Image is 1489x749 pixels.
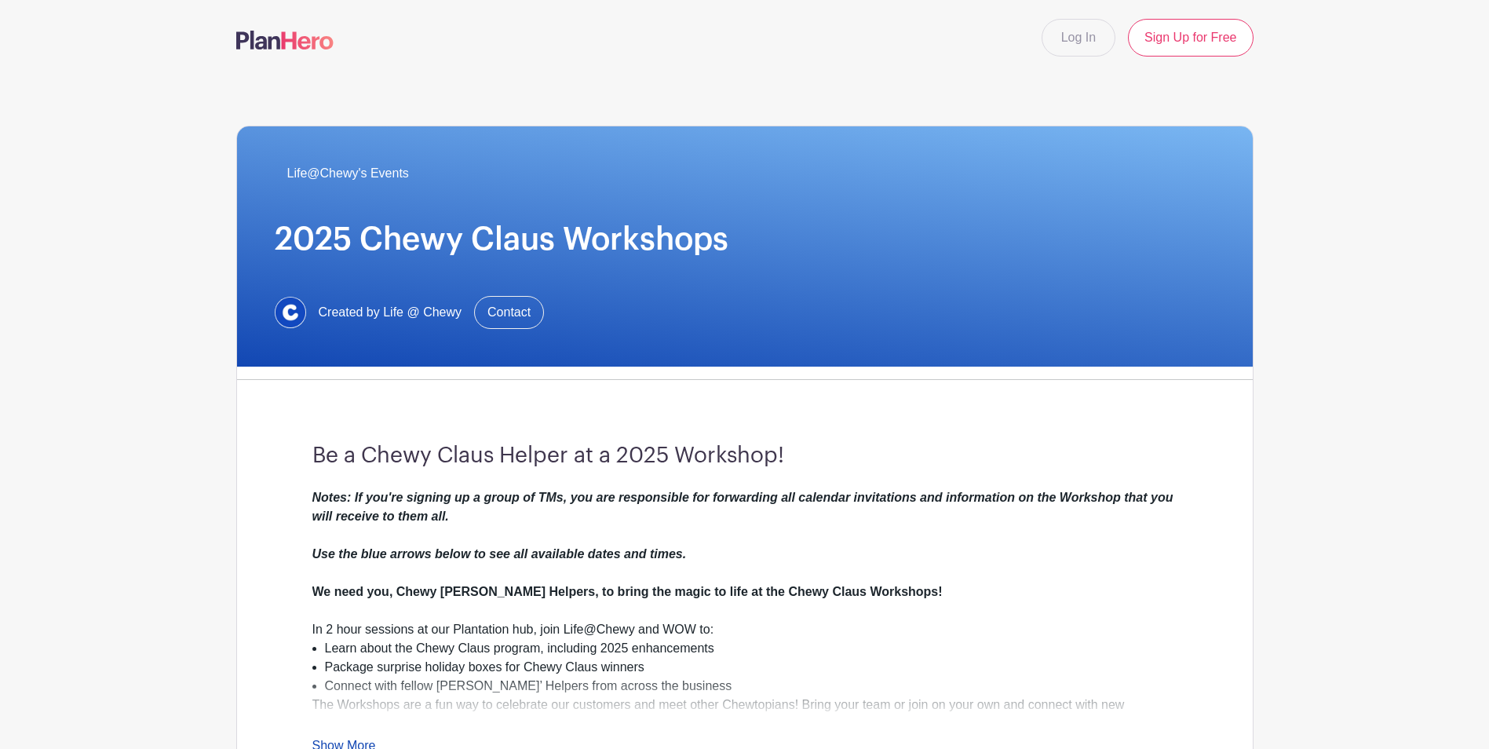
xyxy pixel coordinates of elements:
[474,296,544,329] a: Contact
[312,443,1177,469] h3: Be a Chewy Claus Helper at a 2025 Workshop!
[287,164,409,183] span: Life@Chewy's Events
[312,585,943,598] strong: We need you, Chewy [PERSON_NAME] Helpers, to bring the magic to life at the Chewy Claus Workshops!
[325,677,1177,696] li: Connect with fellow [PERSON_NAME]’ Helpers from across the business
[319,303,462,322] span: Created by Life @ Chewy
[1128,19,1253,57] a: Sign Up for Free
[325,639,1177,658] li: Learn about the Chewy Claus program, including 2025 enhancements
[275,221,1215,258] h1: 2025 Chewy Claus Workshops
[312,491,1173,561] em: Notes: If you're signing up a group of TMs, you are responsible for forwarding all calendar invit...
[1042,19,1115,57] a: Log In
[312,620,1177,639] div: In 2 hour sessions at our Plantation hub, join Life@Chewy and WOW to:
[275,297,306,328] img: 1629734264472.jfif
[236,31,334,49] img: logo-507f7623f17ff9eddc593b1ce0a138ce2505c220e1c5a4e2b4648c50719b7d32.svg
[325,658,1177,677] li: Package surprise holiday boxes for Chewy Claus winners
